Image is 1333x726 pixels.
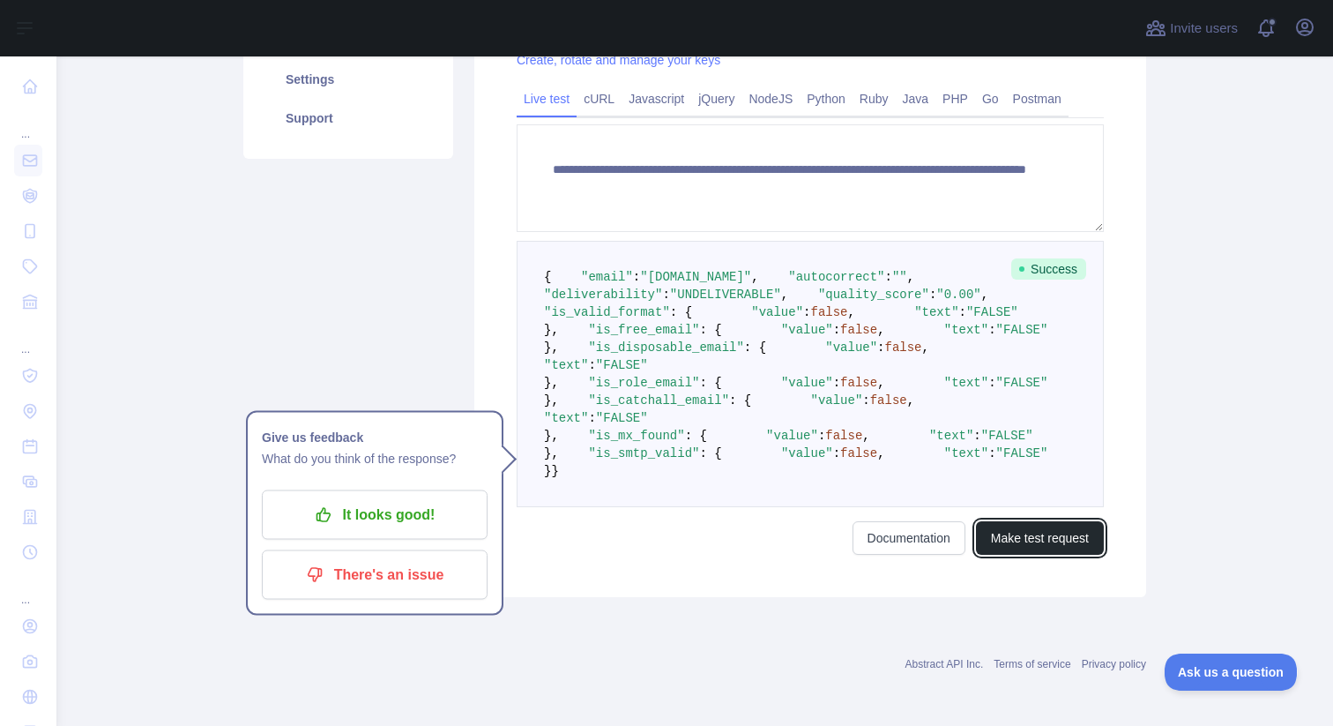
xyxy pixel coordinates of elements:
[588,341,743,355] span: "is_disposable_email"
[633,270,640,284] span: :
[1165,654,1298,691] iframe: Toggle Customer Support
[1082,658,1146,670] a: Privacy policy
[781,323,833,337] span: "value"
[914,305,958,319] span: "text"
[870,393,907,408] span: false
[551,464,558,478] span: }
[699,376,721,390] span: : {
[662,288,669,302] span: :
[825,429,862,443] span: false
[1011,258,1086,280] span: Success
[781,446,833,460] span: "value"
[929,429,973,443] span: "text"
[544,429,559,443] span: },
[833,446,840,460] span: :
[818,288,929,302] span: "quality_score"
[996,323,1048,337] span: "FALSE"
[896,85,936,113] a: Java
[685,429,707,443] span: : {
[588,446,699,460] span: "is_smtp_valid"
[862,429,869,443] span: ,
[981,288,988,302] span: ,
[988,446,995,460] span: :
[788,270,884,284] span: "autocorrect"
[944,323,988,337] span: "text"
[544,376,559,390] span: },
[976,521,1104,555] button: Make test request
[781,288,788,302] span: ,
[544,393,559,408] span: },
[517,85,577,113] a: Live test
[766,429,818,443] span: "value"
[588,393,729,408] span: "is_catchall_email"
[853,521,965,555] a: Documentation
[699,446,721,460] span: : {
[741,85,800,113] a: NodeJS
[262,427,488,448] h1: Give us feedback
[853,85,896,113] a: Ruby
[996,376,1048,390] span: "FALSE"
[800,85,853,113] a: Python
[1006,85,1069,113] a: Postman
[544,358,588,372] span: "text"
[877,341,884,355] span: :
[1170,19,1238,39] span: Invite users
[848,305,855,319] span: ,
[517,53,720,67] a: Create, rotate and manage your keys
[544,411,588,425] span: "text"
[699,323,721,337] span: : {
[840,376,877,390] span: false
[905,658,984,670] a: Abstract API Inc.
[14,106,42,141] div: ...
[907,393,914,408] span: ,
[825,341,877,355] span: "value"
[596,358,648,372] span: "FALSE"
[751,270,758,284] span: ,
[810,305,847,319] span: false
[691,85,741,113] a: jQuery
[833,376,840,390] span: :
[622,85,691,113] a: Javascript
[581,270,633,284] span: "email"
[588,376,699,390] span: "is_role_email"
[751,305,803,319] span: "value"
[988,323,995,337] span: :
[588,323,699,337] span: "is_free_email"
[1142,14,1241,42] button: Invite users
[729,393,751,408] span: : {
[744,341,766,355] span: : {
[544,270,551,284] span: {
[803,305,810,319] span: :
[544,446,559,460] span: },
[944,446,988,460] span: "text"
[588,429,684,443] span: "is_mx_found"
[885,270,892,284] span: :
[588,411,595,425] span: :
[262,448,488,469] p: What do you think of the response?
[14,572,42,607] div: ...
[877,323,884,337] span: ,
[264,99,432,138] a: Support
[907,270,914,284] span: ,
[14,321,42,356] div: ...
[818,429,825,443] span: :
[966,305,1018,319] span: "FALSE"
[833,323,840,337] span: :
[544,288,662,302] span: "deliverability"
[975,85,1006,113] a: Go
[959,305,966,319] span: :
[885,341,922,355] span: false
[944,376,988,390] span: "text"
[996,446,1048,460] span: "FALSE"
[670,288,781,302] span: "UNDELIVERABLE"
[929,288,936,302] span: :
[588,358,595,372] span: :
[670,305,692,319] span: : {
[973,429,980,443] span: :
[544,341,559,355] span: },
[596,411,648,425] span: "FALSE"
[877,446,884,460] span: ,
[781,376,833,390] span: "value"
[877,376,884,390] span: ,
[922,341,929,355] span: ,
